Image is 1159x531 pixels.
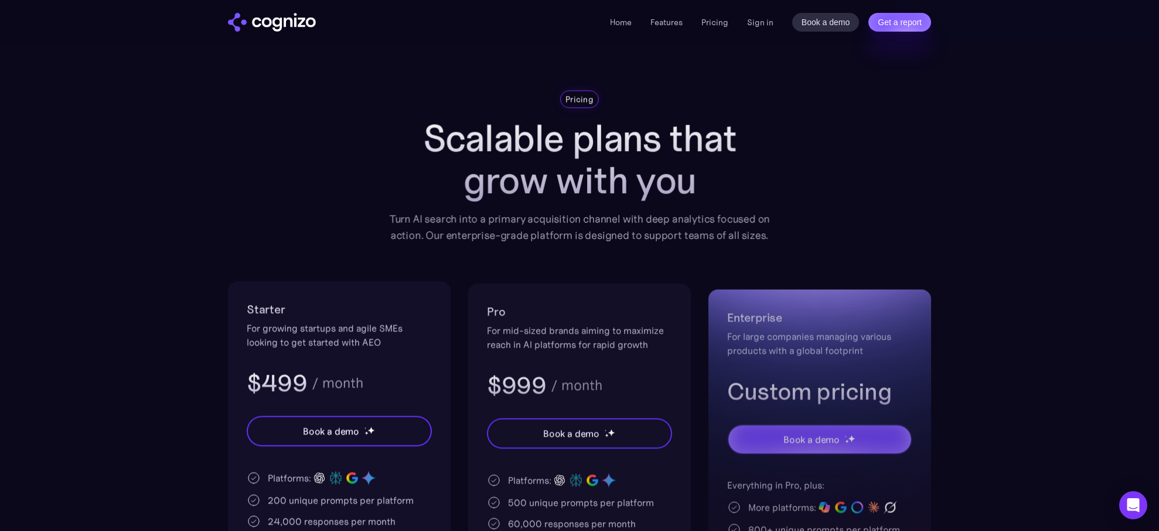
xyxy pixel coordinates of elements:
[845,436,847,437] img: star
[748,501,816,515] div: More platforms:
[228,13,316,32] img: cognizo logo
[508,473,551,487] div: Platforms:
[783,433,840,447] div: Book a demo
[701,17,728,28] a: Pricing
[727,330,912,358] div: For large companies managing various products with a global footprint
[848,434,855,442] img: star
[380,211,778,244] div: Turn AI search into a primary acquisition channel with deep analytics focused on action. Our ente...
[247,321,432,349] div: For growing startups and agile SMEs looking to get started with AEO
[367,426,375,434] img: star
[845,440,849,444] img: star
[727,478,912,492] div: Everything in Pro, plus:
[605,433,609,437] img: star
[605,430,606,431] img: star
[727,424,912,455] a: Book a demostarstarstar
[650,17,683,28] a: Features
[508,516,636,530] div: 60,000 responses per month
[487,302,672,321] h2: Pro
[268,514,396,528] div: 24,000 responses per month
[792,13,860,32] a: Book a demo
[364,427,366,429] img: star
[747,15,773,29] a: Sign in
[364,431,369,435] img: star
[487,370,546,400] h3: $999
[247,368,307,398] h3: $499
[380,117,778,201] h1: Scalable plans that grow with you
[868,13,931,32] a: Get a report
[303,424,359,438] div: Book a demo
[487,418,672,448] a: Book a demostarstarstar
[268,493,414,507] div: 200 unique prompts per platform
[608,429,615,436] img: star
[610,17,632,28] a: Home
[247,416,432,446] a: Book a demostarstarstar
[312,376,363,390] div: / month
[508,495,654,509] div: 500 unique prompts per platform
[228,13,316,32] a: home
[543,426,599,440] div: Book a demo
[268,471,311,485] div: Platforms:
[487,323,672,351] div: For mid-sized brands aiming to maximize reach in AI platforms for rapid growth
[727,309,912,327] h2: Enterprise
[565,93,594,105] div: Pricing
[1119,491,1147,519] div: Open Intercom Messenger
[727,376,912,407] h3: Custom pricing
[247,300,432,318] h2: Starter
[551,378,602,392] div: / month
